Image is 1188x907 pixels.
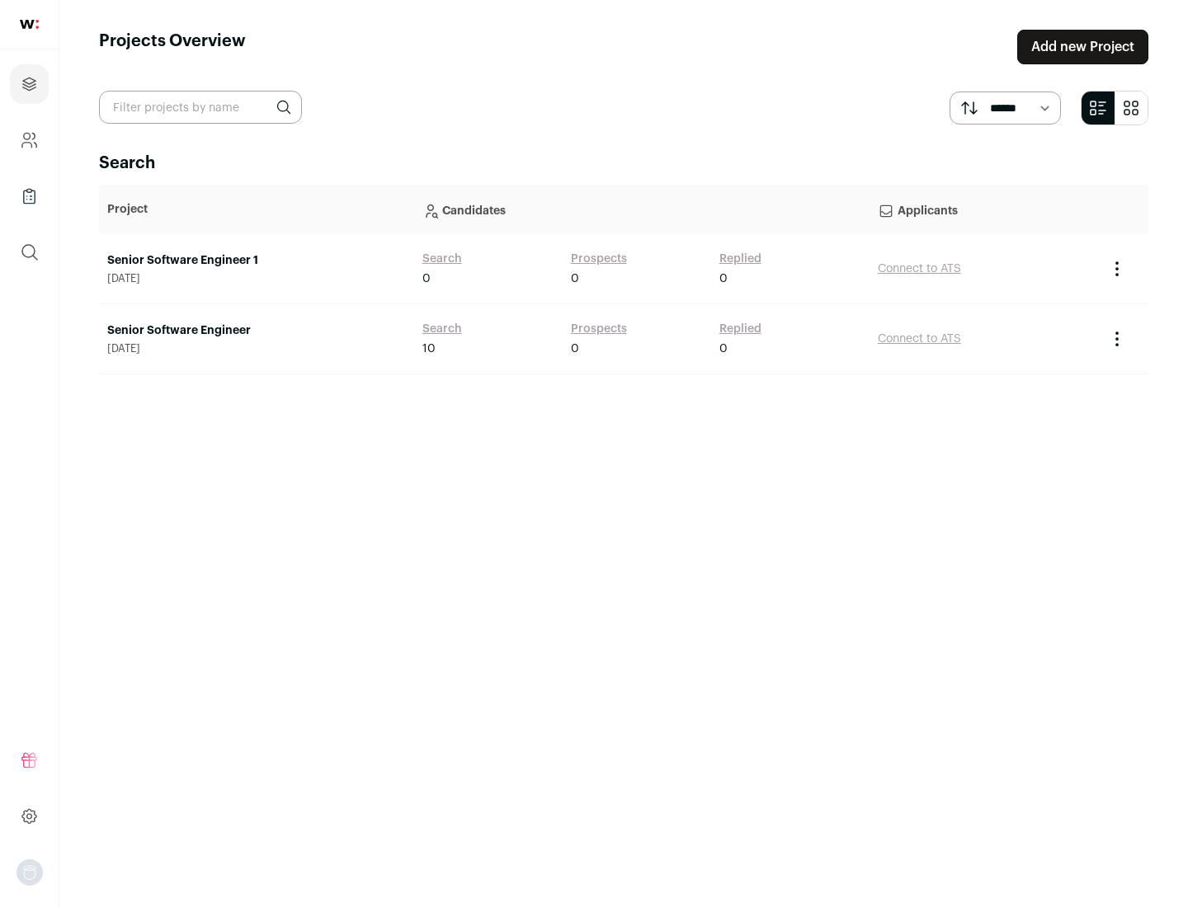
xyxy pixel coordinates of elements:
[107,272,406,285] span: [DATE]
[878,263,961,275] a: Connect to ATS
[1107,329,1127,349] button: Project Actions
[1107,259,1127,279] button: Project Actions
[422,270,431,287] span: 0
[422,341,436,357] span: 10
[719,321,761,337] a: Replied
[10,176,49,216] a: Company Lists
[422,193,861,226] p: Candidates
[422,321,462,337] a: Search
[719,251,761,267] a: Replied
[10,64,49,104] a: Projects
[571,321,627,337] a: Prospects
[20,20,39,29] img: wellfound-shorthand-0d5821cbd27db2630d0214b213865d53afaa358527fdda9d0ea32b1df1b89c2c.svg
[719,341,728,357] span: 0
[99,30,246,64] h1: Projects Overview
[99,152,1148,175] h2: Search
[107,201,406,218] p: Project
[16,859,43,886] button: Open dropdown
[571,270,579,287] span: 0
[99,91,302,124] input: Filter projects by name
[16,859,43,886] img: nopic.png
[571,341,579,357] span: 0
[422,251,462,267] a: Search
[571,251,627,267] a: Prospects
[107,322,406,339] a: Senior Software Engineer
[107,342,406,355] span: [DATE]
[107,252,406,269] a: Senior Software Engineer 1
[878,333,961,345] a: Connect to ATS
[878,193,1091,226] p: Applicants
[1017,30,1148,64] a: Add new Project
[719,270,728,287] span: 0
[10,120,49,160] a: Company and ATS Settings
